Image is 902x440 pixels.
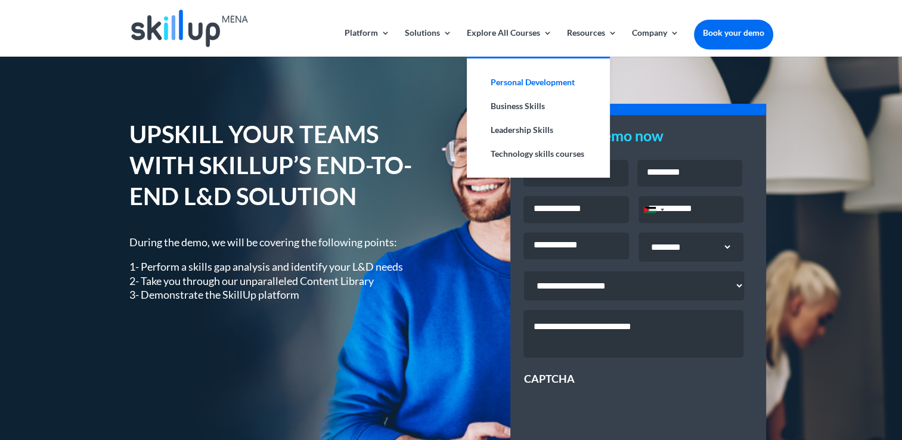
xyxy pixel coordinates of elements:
[523,372,574,386] label: CAPTCHA
[479,70,598,94] a: Personal Development
[129,119,433,218] h1: UPSKILL YOUR TEAMS WITH SKILLUP’S END-TO-END L&D SOLUTION
[131,10,248,47] img: Skillup Mena
[405,29,452,57] a: Solutions
[467,29,552,57] a: Explore All Courses
[345,29,390,57] a: Platform
[523,128,753,149] h3: Book your demo now
[694,20,773,46] a: Book your demo
[632,29,679,57] a: Company
[129,236,433,302] div: During the demo, we will be covering the following points:
[129,260,433,302] p: 1- Perform a skills gap analysis and identify your L&D needs 2- Take you through our unparalleled...
[703,311,902,440] iframe: Chat Widget
[523,386,705,433] iframe: reCAPTCHA
[479,142,598,166] a: Technology skills courses
[567,29,617,57] a: Resources
[479,94,598,118] a: Business Skills
[639,197,668,222] div: Selected country
[479,118,598,142] a: Leadership Skills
